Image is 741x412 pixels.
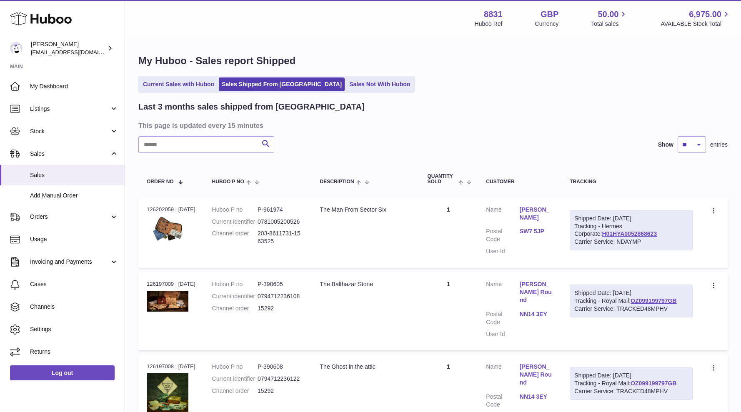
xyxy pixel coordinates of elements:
[147,179,174,185] span: Order No
[631,297,677,304] a: OZ099199797GB
[30,235,118,243] span: Usage
[258,363,303,371] dd: P-390608
[574,305,688,313] div: Carrier Service: TRACKED48MPHV
[661,20,731,28] span: AVAILABLE Stock Total
[219,77,345,91] a: Sales Shipped From [GEOGRAPHIC_DATA]
[258,305,303,312] dd: 15292
[520,280,553,304] a: [PERSON_NAME] Round
[541,9,558,20] strong: GBP
[631,380,677,387] a: OZ099199797GB
[486,206,519,224] dt: Name
[10,365,115,380] a: Log out
[31,49,123,55] span: [EMAIL_ADDRESS][DOMAIN_NAME]
[486,247,519,255] dt: User Id
[140,77,217,91] a: Current Sales with Huboo
[570,367,693,400] div: Tracking - Royal Mail:
[147,206,195,213] div: 126202059 | [DATE]
[574,387,688,395] div: Carrier Service: TRACKED48MPHV
[30,127,110,135] span: Stock
[484,9,503,20] strong: 8831
[520,363,553,387] a: [PERSON_NAME] Round
[147,216,188,244] img: DSC00255.png
[30,258,110,266] span: Invoicing and Payments
[535,20,559,28] div: Currency
[212,206,258,214] dt: Huboo P no
[212,218,258,226] dt: Current identifier
[570,285,693,317] div: Tracking - Royal Mail:
[147,363,195,370] div: 126197008 | [DATE]
[30,105,110,113] span: Listings
[258,218,303,226] dd: 0781005200526
[10,42,23,55] img: rob@themysteryagency.com
[574,289,688,297] div: Shipped Date: [DATE]
[212,363,258,371] dt: Huboo P no
[419,197,478,268] td: 1
[520,206,553,222] a: [PERSON_NAME]
[258,206,303,214] dd: P-961974
[486,393,519,409] dt: Postal Code
[574,372,688,380] div: Shipped Date: [DATE]
[138,121,726,130] h3: This page is updated every 15 minutes
[486,363,519,389] dt: Name
[486,330,519,338] dt: User Id
[574,215,688,222] div: Shipped Date: [DATE]
[427,174,456,185] span: Quantity Sold
[147,291,188,312] img: 1640116874.jpg
[570,210,693,251] div: Tracking - Hermes Corporate:
[520,310,553,318] a: NN14 3EY
[30,303,118,311] span: Channels
[570,179,693,185] div: Tracking
[320,363,411,371] div: The Ghost in the attic
[486,227,519,243] dt: Postal Code
[486,179,553,185] div: Customer
[30,348,118,356] span: Returns
[30,192,118,200] span: Add Manual Order
[147,280,195,288] div: 126197009 | [DATE]
[346,77,413,91] a: Sales Not With Huboo
[30,82,118,90] span: My Dashboard
[212,375,258,383] dt: Current identifier
[689,9,721,20] span: 6,975.00
[258,292,303,300] dd: 0794712236108
[520,393,553,401] a: NN14 3EY
[30,280,118,288] span: Cases
[212,179,244,185] span: Huboo P no
[30,325,118,333] span: Settings
[475,20,503,28] div: Huboo Ref
[486,280,519,306] dt: Name
[30,150,110,158] span: Sales
[258,230,303,245] dd: 203-8611731-1563525
[591,20,628,28] span: Total sales
[258,387,303,395] dd: 15292
[212,292,258,300] dt: Current identifier
[212,280,258,288] dt: Huboo P no
[320,280,411,288] div: The Balthazar Stone
[212,387,258,395] dt: Channel order
[320,206,411,214] div: The Man From Sector Six
[258,375,303,383] dd: 0794712236122
[138,54,728,67] h1: My Huboo - Sales report Shipped
[30,171,118,179] span: Sales
[661,9,731,28] a: 6,975.00 AVAILABLE Stock Total
[710,141,728,149] span: entries
[320,179,354,185] span: Description
[520,227,553,235] a: SW7 5JP
[258,280,303,288] dd: P-390605
[419,272,478,350] td: 1
[212,305,258,312] dt: Channel order
[602,230,657,237] a: H01HYA0052868623
[212,230,258,245] dt: Channel order
[598,9,618,20] span: 50.00
[138,101,365,112] h2: Last 3 months sales shipped from [GEOGRAPHIC_DATA]
[31,40,106,56] div: [PERSON_NAME]
[30,213,110,221] span: Orders
[486,310,519,326] dt: Postal Code
[658,141,673,149] label: Show
[574,238,688,246] div: Carrier Service: NDAYMP
[591,9,628,28] a: 50.00 Total sales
